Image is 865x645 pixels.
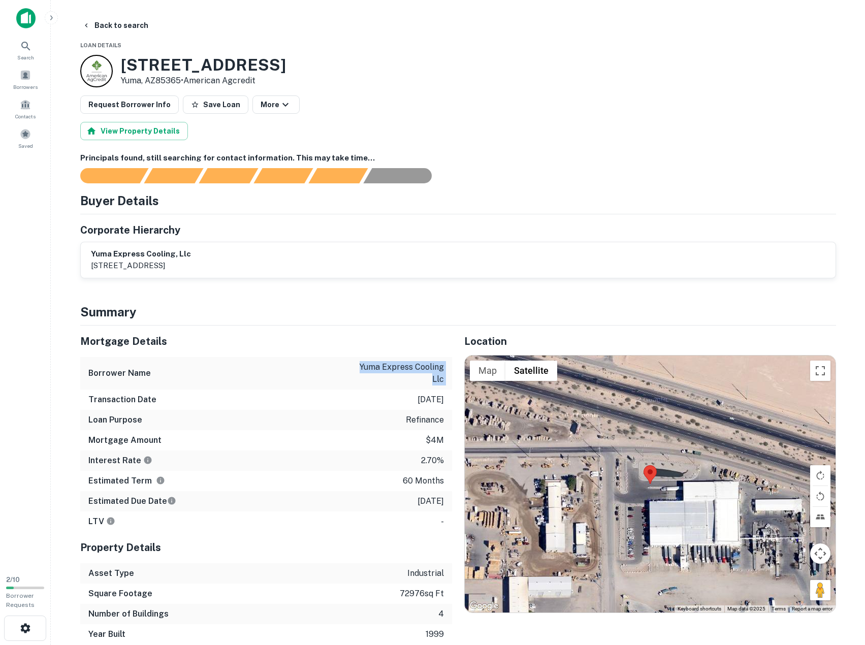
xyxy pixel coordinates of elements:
h5: Mortgage Details [80,334,452,349]
button: Request Borrower Info [80,95,179,114]
div: Your request is received and processing... [144,168,203,183]
h6: yuma express cooling, llc [91,248,191,260]
h6: LTV [88,515,115,528]
p: 72976 sq ft [400,588,444,600]
h6: Borrower Name [88,367,151,379]
a: Saved [3,124,48,152]
h6: Square Footage [88,588,152,600]
img: Google [467,599,501,612]
a: Contacts [3,95,48,122]
div: Principals found, still searching for contact information. This may take time... [308,168,368,183]
p: Yuma, AZ85365 • [121,75,286,87]
a: Search [3,36,48,63]
a: American Agcredit [183,76,255,85]
h6: Mortgage Amount [88,434,162,446]
p: 4 [438,608,444,620]
h5: Location [464,334,836,349]
div: AI fulfillment process complete. [364,168,444,183]
h6: Estimated Due Date [88,495,176,507]
h6: Asset Type [88,567,134,579]
p: [DATE] [418,495,444,507]
button: Rotate map counterclockwise [810,486,830,506]
p: 2.70% [421,455,444,467]
span: Borrowers [13,83,38,91]
button: Map camera controls [810,543,830,564]
svg: Estimate is based on a standard schedule for this type of loan. [167,496,176,505]
div: Sending borrower request to AI... [68,168,144,183]
h6: Transaction Date [88,394,156,406]
button: Toggle fullscreen view [810,361,830,381]
span: Borrower Requests [6,592,35,608]
a: Open this area in Google Maps (opens a new window) [467,599,501,612]
button: Rotate map clockwise [810,465,830,486]
h6: Number of Buildings [88,608,169,620]
h3: [STREET_ADDRESS] [121,55,286,75]
a: Report a map error [792,606,832,611]
p: refinance [406,414,444,426]
span: Search [17,53,34,61]
iframe: Chat Widget [814,564,865,612]
h6: Estimated Term [88,475,165,487]
button: Show satellite imagery [505,361,557,381]
a: Terms (opens in new tab) [772,606,786,611]
a: Borrowers [3,66,48,93]
h5: Property Details [80,540,452,555]
svg: LTVs displayed on the website are for informational purposes only and may be reported incorrectly... [106,517,115,526]
p: yuma express cooling llc [353,361,444,385]
span: Map data ©2025 [727,606,765,611]
h6: Year Built [88,628,125,640]
img: capitalize-icon.png [16,8,36,28]
button: Drag Pegman onto the map to open Street View [810,580,830,600]
button: View Property Details [80,122,188,140]
button: More [252,95,300,114]
span: Loan Details [80,42,121,48]
span: Contacts [15,112,36,120]
h5: Corporate Hierarchy [80,222,180,238]
button: Keyboard shortcuts [678,605,721,612]
h6: Interest Rate [88,455,152,467]
p: industrial [407,567,444,579]
h6: Loan Purpose [88,414,142,426]
p: $4m [426,434,444,446]
p: 1999 [426,628,444,640]
h4: Buyer Details [80,191,159,210]
div: Principals found, AI now looking for contact information... [253,168,313,183]
span: Saved [18,142,33,150]
span: 2 / 10 [6,576,20,584]
button: Back to search [78,16,152,35]
div: Documents found, AI parsing details... [199,168,258,183]
p: 60 months [403,475,444,487]
svg: The interest rates displayed on the website are for informational purposes only and may be report... [143,456,152,465]
h4: Summary [80,303,836,321]
p: - [441,515,444,528]
button: Tilt map [810,507,830,527]
p: [DATE] [418,394,444,406]
h6: Principals found, still searching for contact information. This may take time... [80,152,836,164]
button: Save Loan [183,95,248,114]
button: Show street map [470,361,505,381]
svg: Term is based on a standard schedule for this type of loan. [156,476,165,485]
p: [STREET_ADDRESS] [91,260,191,272]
